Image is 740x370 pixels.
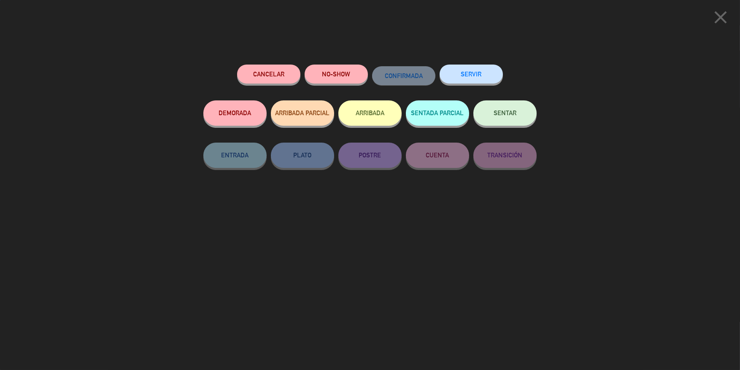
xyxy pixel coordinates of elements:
[708,6,734,31] button: close
[305,65,368,84] button: NO-SHOW
[473,143,537,168] button: TRANSICIÓN
[440,65,503,84] button: SERVIR
[494,109,516,116] span: SENTAR
[710,7,731,28] i: close
[275,109,330,116] span: ARRIBADA PARCIAL
[372,66,435,85] button: CONFIRMADA
[338,100,402,126] button: ARRIBADA
[203,100,267,126] button: DEMORADA
[203,143,267,168] button: ENTRADA
[473,100,537,126] button: SENTAR
[237,65,300,84] button: Cancelar
[271,100,334,126] button: ARRIBADA PARCIAL
[385,72,423,79] span: CONFIRMADA
[271,143,334,168] button: PLATO
[338,143,402,168] button: POSTRE
[406,100,469,126] button: SENTADA PARCIAL
[406,143,469,168] button: CUENTA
